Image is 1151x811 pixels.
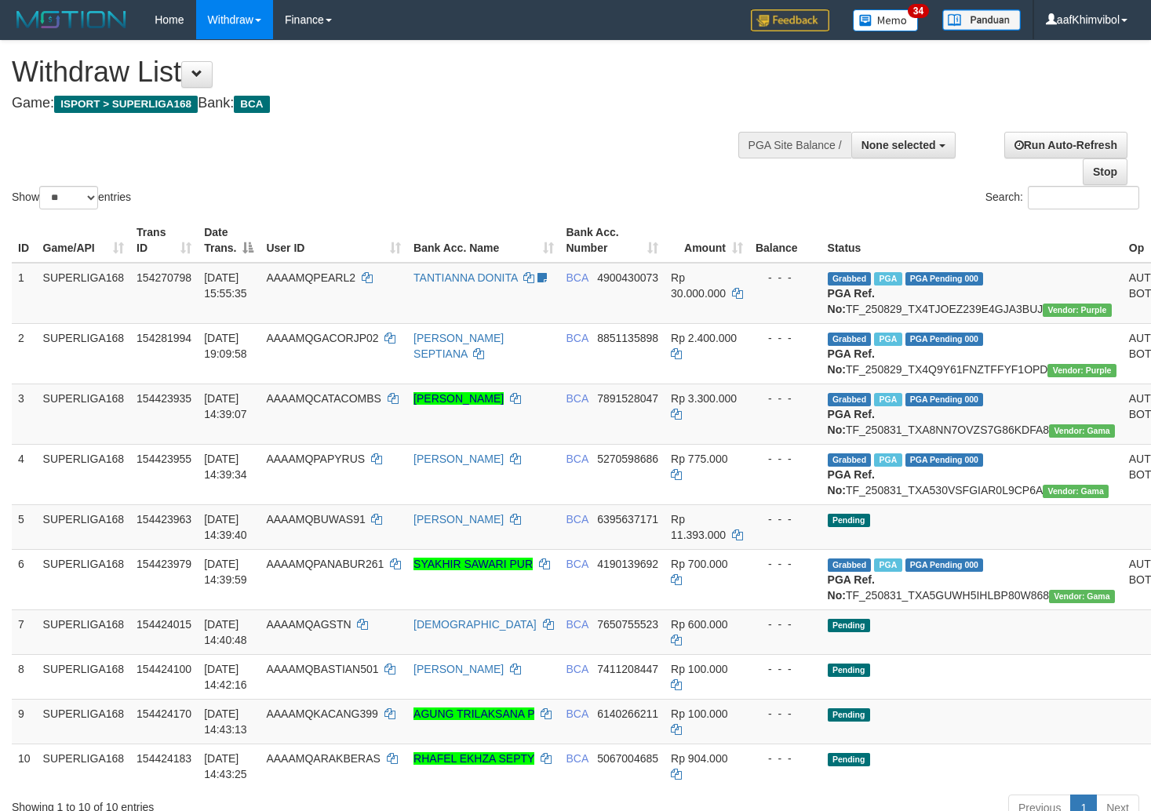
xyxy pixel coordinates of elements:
span: 154423979 [137,558,191,570]
span: BCA [566,752,588,765]
span: Marked by aafsoycanthlai [874,453,901,467]
span: PGA Pending [905,272,984,285]
span: AAAAMQAGSTN [266,618,351,631]
span: Rp 11.393.000 [671,513,726,541]
span: Rp 904.000 [671,752,727,765]
span: 34 [908,4,929,18]
td: 9 [12,699,37,744]
span: Copy 7650755523 to clipboard [597,618,658,631]
a: RHAFEL EKHZA SEPTY [413,752,534,765]
span: [DATE] 14:43:13 [204,707,247,736]
div: - - - [756,451,815,467]
span: [DATE] 14:39:40 [204,513,247,541]
span: BCA [566,392,588,405]
div: - - - [756,661,815,677]
th: User ID: activate to sort column ascending [260,218,407,263]
td: 4 [12,444,37,504]
span: Vendor URL: https://trx31.1velocity.biz [1049,590,1115,603]
span: AAAAMQPANABUR261 [266,558,384,570]
td: 8 [12,654,37,699]
img: panduan.png [942,9,1021,31]
span: 154281994 [137,332,191,344]
span: 154424015 [137,618,191,631]
span: BCA [566,663,588,675]
td: TF_250831_TXA8NN7OVZS7G86KDFA8 [821,384,1123,444]
a: SYAKHIR SAWARI PUR [413,558,533,570]
span: [DATE] 14:39:34 [204,453,247,481]
span: [DATE] 14:40:48 [204,618,247,646]
button: None selected [851,132,956,158]
b: PGA Ref. No: [828,347,875,376]
span: Rp 3.300.000 [671,392,737,405]
span: Copy 6395637171 to clipboard [597,513,658,526]
span: Rp 700.000 [671,558,727,570]
div: - - - [756,751,815,766]
span: BCA [566,453,588,465]
a: Run Auto-Refresh [1004,132,1127,158]
td: 7 [12,609,37,654]
a: [PERSON_NAME] [413,513,504,526]
a: [PERSON_NAME] [413,453,504,465]
span: PGA Pending [905,453,984,467]
span: 154270798 [137,271,191,284]
td: SUPERLIGA168 [37,699,131,744]
span: [DATE] 19:09:58 [204,332,247,360]
span: Grabbed [828,453,872,467]
span: 154424183 [137,752,191,765]
span: Vendor URL: https://trx4.1velocity.biz [1043,304,1111,317]
span: PGA Pending [905,333,984,346]
td: SUPERLIGA168 [37,504,131,549]
span: Vendor URL: https://trx31.1velocity.biz [1049,424,1115,438]
a: [PERSON_NAME] SEPTIANA [413,332,504,360]
span: [DATE] 14:42:16 [204,663,247,691]
span: Rp 2.400.000 [671,332,737,344]
span: Pending [828,753,870,766]
span: Pending [828,708,870,722]
span: Vendor URL: https://trx4.1velocity.biz [1047,364,1116,377]
h4: Game: Bank: [12,96,752,111]
td: SUPERLIGA168 [37,263,131,324]
div: - - - [756,706,815,722]
span: Copy 4900430073 to clipboard [597,271,658,284]
div: - - - [756,270,815,285]
img: MOTION_logo.png [12,8,131,31]
span: Grabbed [828,393,872,406]
th: Status [821,218,1123,263]
span: Copy 4190139692 to clipboard [597,558,658,570]
th: Game/API: activate to sort column ascending [37,218,131,263]
th: Balance [749,218,821,263]
span: AAAAMQPAPYRUS [266,453,365,465]
td: 5 [12,504,37,549]
td: 6 [12,549,37,609]
div: PGA Site Balance / [738,132,851,158]
span: Marked by aafsoycanthlai [874,558,901,572]
input: Search: [1028,186,1139,209]
span: AAAAMQPEARL2 [266,271,355,284]
span: Copy 6140266211 to clipboard [597,707,658,720]
select: Showentries [39,186,98,209]
div: - - - [756,391,815,406]
a: [DEMOGRAPHIC_DATA] [413,618,537,631]
span: AAAAMQCATACOMBS [266,392,381,405]
span: None selected [861,139,936,151]
span: BCA [566,271,588,284]
span: Rp 600.000 [671,618,727,631]
span: Copy 5270598686 to clipboard [597,453,658,465]
span: [DATE] 14:43:25 [204,752,247,780]
div: - - - [756,556,815,572]
span: 154423935 [137,392,191,405]
span: [DATE] 14:39:07 [204,392,247,420]
label: Search: [985,186,1139,209]
span: 154424170 [137,707,191,720]
span: PGA Pending [905,393,984,406]
span: BCA [566,618,588,631]
span: Copy 7891528047 to clipboard [597,392,658,405]
td: TF_250829_TX4TJOEZ239E4GJA3BUJ [821,263,1123,324]
th: ID [12,218,37,263]
span: Grabbed [828,333,872,346]
td: 2 [12,323,37,384]
span: Rp 775.000 [671,453,727,465]
span: Vendor URL: https://trx31.1velocity.biz [1043,485,1109,498]
span: 154423963 [137,513,191,526]
a: TANTIANNA DONITA [413,271,518,284]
